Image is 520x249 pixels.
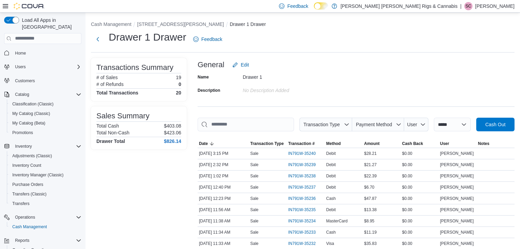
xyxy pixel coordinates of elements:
h3: Transactions Summary [96,63,173,72]
span: Transaction Type [303,122,340,127]
span: Purchase Orders [12,182,43,187]
button: Date [198,140,249,148]
button: Transfers (Classic) [7,189,84,199]
button: Purchase Orders [7,180,84,189]
span: Transaction # [288,141,315,146]
span: Cash [326,230,336,235]
span: Classification (Classic) [12,101,54,107]
h4: 20 [176,90,181,96]
button: Cash Management [7,222,84,232]
button: Users [1,62,84,72]
button: IN791W-35238 [288,172,322,180]
p: Sale [250,162,258,167]
button: Reports [1,236,84,245]
button: Drawer 1 Drawer [230,21,266,27]
p: Sale [250,218,258,224]
span: Debit [326,207,336,213]
div: No Description added [243,85,334,93]
a: Promotions [10,129,36,137]
button: Transfers [7,199,84,208]
button: Amount [363,140,401,148]
span: Adjustments (Classic) [12,153,52,159]
a: Transfers (Classic) [10,190,49,198]
span: Feedback [287,3,308,10]
button: Notes [477,140,515,148]
a: Transfers [10,200,32,208]
div: [DATE] 11:33 AM [198,239,249,248]
span: Inventory [12,142,81,150]
a: Inventory Count [10,161,44,170]
button: User [439,140,477,148]
a: My Catalog (Beta) [10,119,48,127]
div: [DATE] 11:38 AM [198,217,249,225]
button: User [404,118,428,131]
label: Description [198,88,220,93]
span: IN791W-35235 [288,207,316,213]
span: Load All Apps in [GEOGRAPHIC_DATA] [19,17,81,30]
button: Transaction Type [249,140,287,148]
button: Catalog [1,90,84,99]
span: Catalog [12,90,81,99]
span: IN791W-35232 [288,241,316,246]
nav: An example of EuiBreadcrumbs [91,21,515,29]
span: My Catalog (Classic) [10,109,81,118]
span: My Catalog (Beta) [12,120,45,126]
span: Catalog [15,92,29,97]
span: My Catalog (Beta) [10,119,81,127]
div: [DATE] 2:32 PM [198,161,249,169]
span: Transfers (Classic) [12,191,46,197]
span: IN791W-35239 [288,162,316,167]
button: Adjustments (Classic) [7,151,84,161]
span: Transfers [12,201,29,206]
button: Inventory [1,142,84,151]
p: $403.08 [164,123,181,129]
span: Home [12,49,81,57]
button: Cash Management [91,21,131,27]
div: $0.00 [401,149,439,158]
span: Transfers (Classic) [10,190,81,198]
p: Sale [250,207,258,213]
span: Promotions [12,130,33,135]
button: Transaction # [287,140,325,148]
span: Cash Management [10,223,81,231]
button: Method [325,140,363,148]
span: [PERSON_NAME] [440,196,474,201]
button: Inventory Count [7,161,84,170]
span: Promotions [10,129,81,137]
button: Reports [12,236,32,245]
div: $0.00 [401,228,439,236]
span: Inventory Count [10,161,81,170]
span: IN791W-35237 [288,185,316,190]
p: | [460,2,462,10]
button: [STREET_ADDRESS][PERSON_NAME] [137,21,224,27]
a: Adjustments (Classic) [10,152,55,160]
button: IN791W-35240 [288,149,322,158]
span: $35.83 [364,241,377,246]
span: Debit [326,151,336,156]
span: Payment Method [356,122,392,127]
span: [PERSON_NAME] [440,162,474,167]
a: Inventory Manager (Classic) [10,171,66,179]
div: [DATE] 12:23 PM [198,194,249,203]
a: My Catalog (Classic) [10,109,53,118]
button: IN791W-35237 [288,183,322,191]
span: Debit [326,185,336,190]
span: Transaction Type [250,141,284,146]
button: Operations [1,213,84,222]
span: Cash Out [485,121,505,128]
a: Purchase Orders [10,180,46,189]
p: [PERSON_NAME] [PERSON_NAME] Rigs & Cannabis [341,2,457,10]
span: User [440,141,449,146]
input: This is a search bar. As you type, the results lower in the page will automatically filter. [198,118,294,131]
h4: Total Transactions [96,90,138,96]
span: SC [466,2,471,10]
span: Debit [326,162,336,167]
span: Date [199,141,208,146]
span: Customers [15,78,35,84]
div: [DATE] 3:15 PM [198,149,249,158]
span: Home [15,50,26,56]
div: Sheila Cayenne [464,2,472,10]
span: $47.87 [364,196,377,201]
span: [PERSON_NAME] [440,207,474,213]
